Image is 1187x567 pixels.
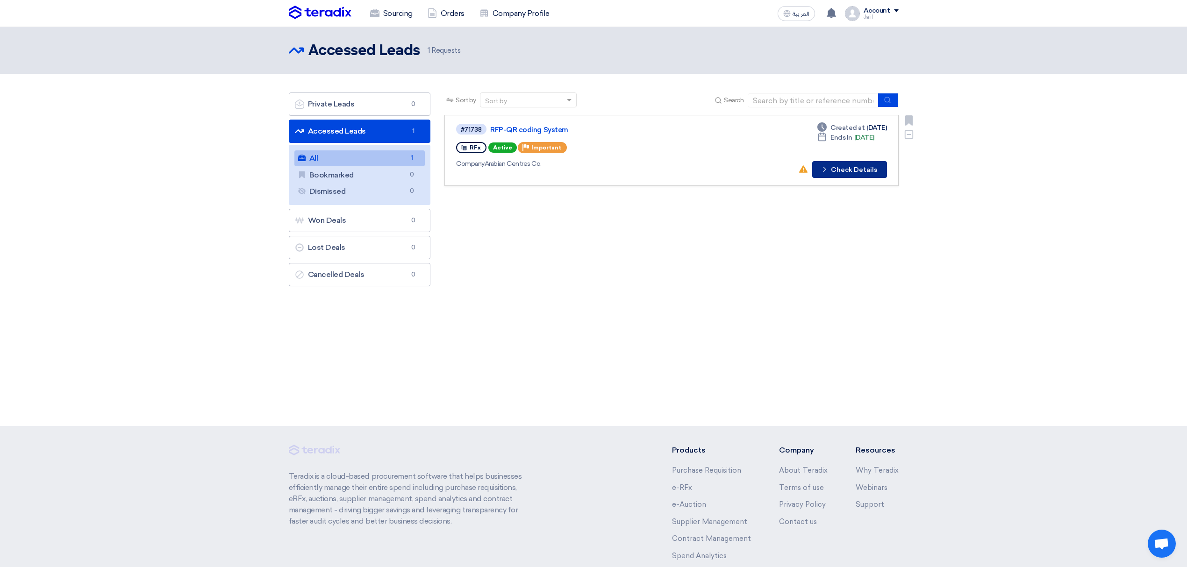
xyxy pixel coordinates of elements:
span: 0 [408,270,419,279]
li: Products [672,445,751,456]
a: Supplier Management [672,517,747,526]
li: Resources [856,445,899,456]
a: RFP-QR coding System [490,126,724,134]
input: Search by title or reference number [748,93,879,107]
a: About Teradix [779,466,828,475]
a: Lost Deals0 [289,236,431,259]
span: 1 [428,46,430,55]
a: Contact us [779,517,817,526]
a: e-RFx [672,483,692,492]
span: 1 [408,127,419,136]
span: 0 [406,186,417,196]
a: e-Auction [672,500,706,509]
a: Privacy Policy [779,500,826,509]
a: Accessed Leads1 [289,120,431,143]
p: Teradix is a cloud-based procurement software that helps businesses efficiently manage their enti... [289,471,533,527]
a: Private Leads0 [289,92,431,116]
span: Created at [830,123,865,133]
span: Company [456,160,485,168]
a: Sourcing [363,3,420,24]
h2: Accessed Leads [308,42,420,60]
span: Important [531,144,561,151]
button: العربية [778,6,815,21]
span: 1 [406,153,417,163]
div: [DATE] [817,123,887,133]
a: All [294,150,425,166]
span: 0 [408,243,419,252]
a: Cancelled Deals0 [289,263,431,286]
a: Orders [420,3,472,24]
a: Why Teradix [856,466,899,475]
div: Jalil [864,14,899,20]
div: Arabian Centres Co. [456,159,726,169]
div: [DATE] [817,133,874,142]
div: Account [864,7,890,15]
a: Company Profile [472,3,557,24]
span: Sort by [456,95,476,105]
a: Terms of use [779,483,824,492]
a: Won Deals0 [289,209,431,232]
div: Sort by [485,96,507,106]
span: Active [488,142,517,153]
img: profile_test.png [845,6,860,21]
a: Support [856,500,884,509]
a: Dismissed [294,184,425,199]
a: Spend Analytics [672,552,727,560]
div: #71738 [461,127,482,133]
a: Webinars [856,483,887,492]
span: Requests [428,45,461,56]
img: Teradix logo [289,6,351,20]
span: 0 [406,170,417,180]
span: RFx [470,144,481,151]
li: Company [779,445,828,456]
button: Check Details [812,161,887,178]
a: Bookmarked [294,167,425,183]
a: Contract Management [672,534,751,543]
a: Purchase Requisition [672,466,741,475]
span: العربية [793,11,809,17]
span: 0 [408,99,419,109]
div: دردشة مفتوحة [1148,530,1176,558]
span: Ends In [830,133,852,142]
span: 0 [408,216,419,225]
span: Search [724,95,744,105]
